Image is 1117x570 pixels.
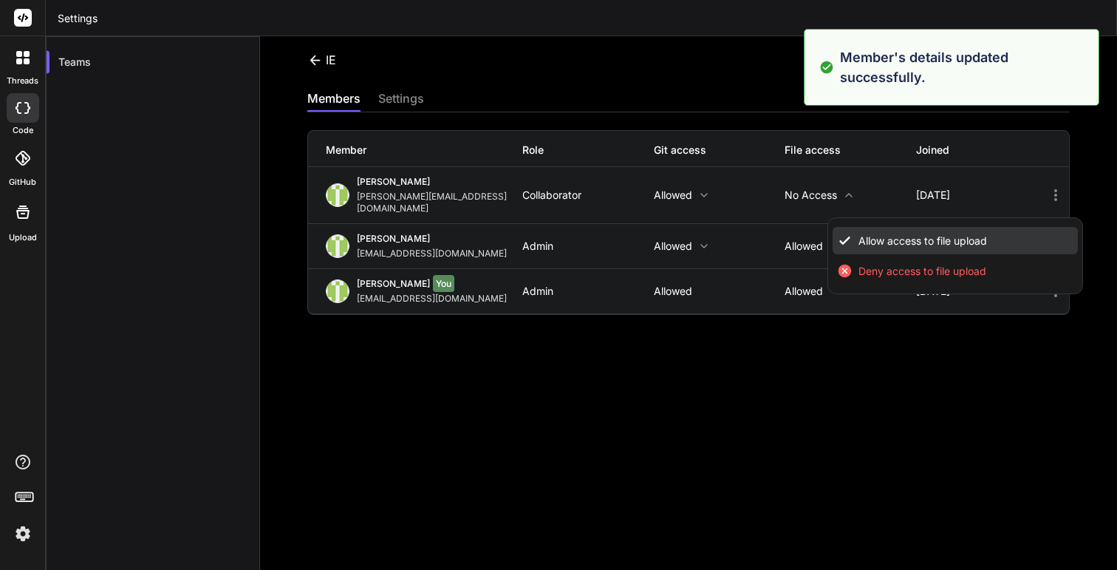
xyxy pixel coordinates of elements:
[840,47,1090,87] p: Member's details updated successfully.
[858,234,987,248] span: Allow access to file upload
[858,264,986,279] span: Deny access to file upload
[10,521,35,546] img: settings
[13,124,33,137] label: code
[9,176,36,189] label: GitHub
[819,47,834,87] img: alert
[7,75,38,87] label: threads
[9,231,37,244] label: Upload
